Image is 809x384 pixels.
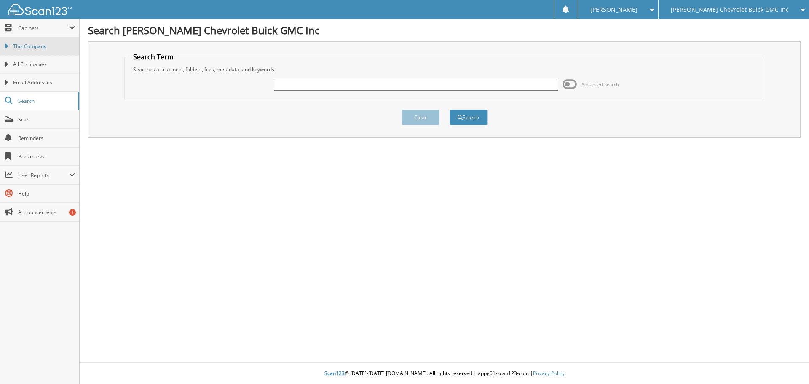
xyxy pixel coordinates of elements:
[129,52,178,62] legend: Search Term
[8,4,72,15] img: scan123-logo-white.svg
[324,370,345,377] span: Scan123
[18,24,69,32] span: Cabinets
[581,81,619,88] span: Advanced Search
[69,209,76,216] div: 1
[590,7,638,12] span: [PERSON_NAME]
[18,153,75,160] span: Bookmarks
[18,97,74,105] span: Search
[129,66,760,73] div: Searches all cabinets, folders, files, metadata, and keywords
[450,110,488,125] button: Search
[13,79,75,86] span: Email Addresses
[88,23,801,37] h1: Search [PERSON_NAME] Chevrolet Buick GMC Inc
[80,363,809,384] div: © [DATE]-[DATE] [DOMAIN_NAME]. All rights reserved | appg01-scan123-com |
[18,134,75,142] span: Reminders
[18,209,75,216] span: Announcements
[402,110,439,125] button: Clear
[533,370,565,377] a: Privacy Policy
[13,43,75,50] span: This Company
[18,190,75,197] span: Help
[671,7,789,12] span: [PERSON_NAME] Chevrolet Buick GMC Inc
[18,172,69,179] span: User Reports
[13,61,75,68] span: All Companies
[18,116,75,123] span: Scan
